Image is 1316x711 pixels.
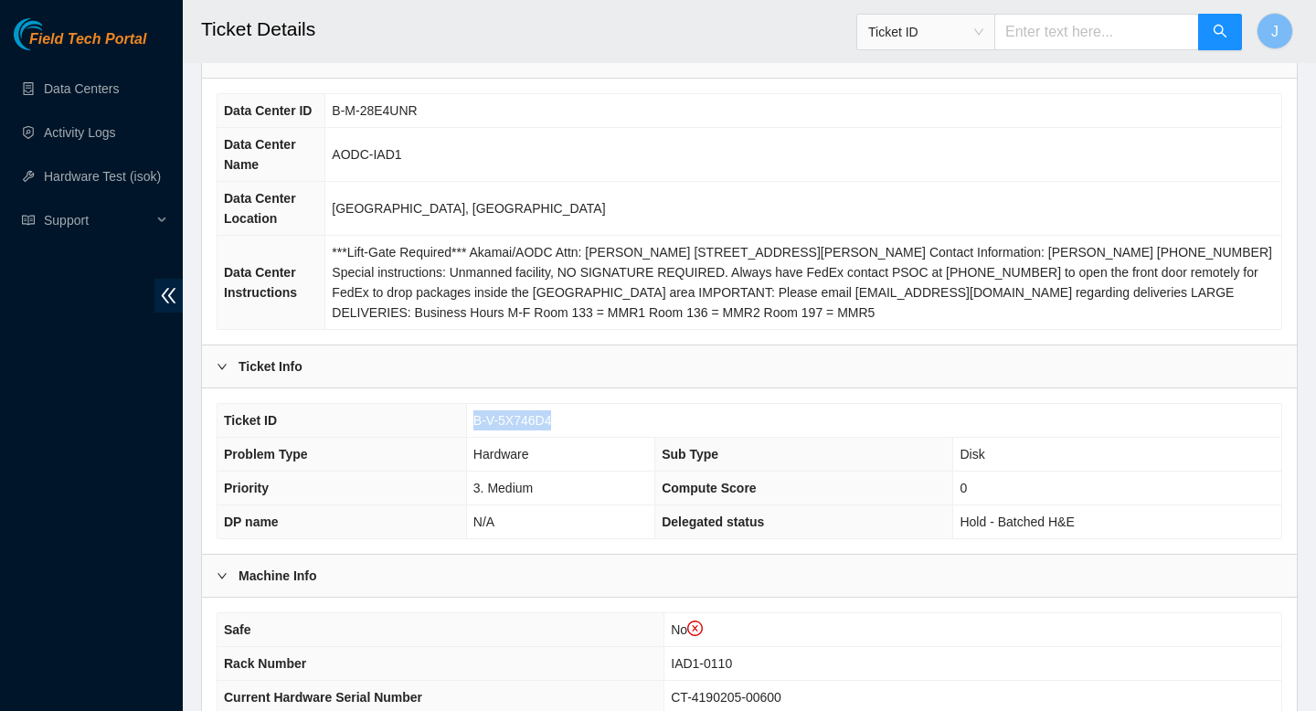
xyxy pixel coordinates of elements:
a: Data Centers [44,81,119,96]
span: Hardware [473,447,529,462]
span: double-left [154,279,183,313]
span: [GEOGRAPHIC_DATA], [GEOGRAPHIC_DATA] [332,201,605,216]
b: Machine Info [239,566,317,586]
span: B-V-5X746D4 [473,413,552,428]
span: Compute Score [662,481,756,495]
span: 3. Medium [473,481,533,495]
span: Disk [960,447,984,462]
a: Hardware Test (isok) [44,169,161,184]
span: No [671,622,703,637]
span: N/A [473,515,494,529]
span: Data Center Instructions [224,265,297,300]
span: Field Tech Portal [29,31,146,48]
span: Data Center ID [224,103,312,118]
span: right [217,570,228,581]
span: Sub Type [662,447,718,462]
span: IAD1-0110 [671,656,732,671]
span: Rack Number [224,656,306,671]
span: DP name [224,515,279,529]
span: B-M-28E4UNR [332,103,417,118]
b: Ticket Info [239,356,302,377]
span: Problem Type [224,447,308,462]
span: 0 [960,481,967,495]
span: Delegated status [662,515,764,529]
span: Data Center Name [224,137,296,172]
span: search [1213,24,1227,41]
span: Ticket ID [868,18,983,46]
input: Enter text here... [994,14,1199,50]
span: Safe [224,622,251,637]
button: search [1198,14,1242,50]
span: Ticket ID [224,413,277,428]
span: Support [44,202,152,239]
span: Priority [224,481,269,495]
button: J [1257,13,1293,49]
div: Machine Info [202,555,1297,597]
div: Ticket Info [202,345,1297,387]
span: close-circle [687,621,704,637]
span: Current Hardware Serial Number [224,690,422,705]
span: J [1271,20,1279,43]
span: CT-4190205-00600 [671,690,781,705]
span: Hold - Batched H&E [960,515,1074,529]
span: Data Center Location [224,191,296,226]
a: Activity Logs [44,125,116,140]
span: read [22,214,35,227]
span: AODC-IAD1 [332,147,401,162]
a: Akamai TechnologiesField Tech Portal [14,33,146,57]
img: Akamai Technologies [14,18,92,50]
span: ***Lift-Gate Required*** Akamai/AODC Attn: [PERSON_NAME] [STREET_ADDRESS][PERSON_NAME] Contact In... [332,245,1272,320]
span: right [217,361,228,372]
